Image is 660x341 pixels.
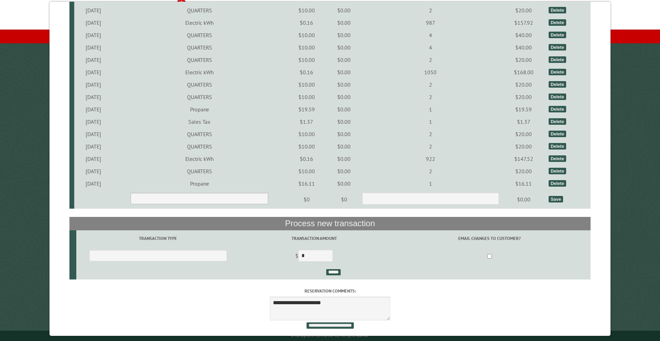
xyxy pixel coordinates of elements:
td: $168.00 [500,66,548,78]
td: $20.00 [500,4,548,16]
td: [DATE] [74,4,113,16]
td: QUARTERS [113,165,286,177]
td: 987 [361,16,500,29]
td: Propane [113,177,286,190]
td: QUARTERS [113,91,286,103]
td: $0.00 [327,78,361,91]
td: $20.00 [500,78,548,91]
td: [DATE] [74,153,113,165]
td: $1.37 [286,115,327,128]
td: [DATE] [74,177,113,190]
div: Delete [549,168,566,174]
td: 2 [361,54,500,66]
td: $10.00 [286,128,327,140]
small: © Campground Commander LLC. All rights reserved. [291,333,369,338]
td: $20.00 [500,165,548,177]
td: QUARTERS [113,78,286,91]
td: $0.16 [286,153,327,165]
td: QUARTERS [113,128,286,140]
td: $0.00 [327,140,361,153]
div: Delete [549,131,566,137]
td: Sales Tax [113,115,286,128]
td: QUARTERS [113,29,286,41]
div: Delete [549,155,566,162]
td: $10.00 [286,4,327,16]
div: Delete [549,32,566,38]
td: 922 [361,153,500,165]
td: $0.00 [327,16,361,29]
td: $20.00 [500,54,548,66]
td: Electric kWh [113,66,286,78]
td: 1050 [361,66,500,78]
td: Electric kWh [113,16,286,29]
label: Reservation comments: [69,288,591,294]
td: $20.00 [500,91,548,103]
td: [DATE] [74,16,113,29]
td: [DATE] [74,115,113,128]
td: [DATE] [74,41,113,54]
div: Delete [549,118,566,125]
td: [DATE] [74,91,113,103]
div: Delete [549,106,566,112]
td: $0.00 [327,153,361,165]
td: 4 [361,29,500,41]
th: Process new transaction [69,217,591,230]
div: Delete [549,69,566,75]
td: 1 [361,103,500,115]
div: Delete [549,7,566,13]
td: $10.00 [286,41,327,54]
td: $1.37 [500,115,548,128]
td: 2 [361,78,500,91]
td: $16.11 [500,177,548,190]
td: 1 [361,177,500,190]
td: [DATE] [74,29,113,41]
div: Delete [549,56,566,63]
td: $0.00 [327,66,361,78]
td: $0.00 [327,41,361,54]
td: [DATE] [74,54,113,66]
td: $0.00 [327,29,361,41]
td: 2 [361,128,500,140]
td: $0.00 [327,165,361,177]
td: 1 [361,115,500,128]
td: QUARTERS [113,4,286,16]
td: $16.11 [286,177,327,190]
td: $10.00 [286,91,327,103]
td: $0.16 [286,16,327,29]
td: $10.00 [286,140,327,153]
td: [DATE] [74,165,113,177]
td: Propane [113,103,286,115]
td: $0.00 [327,177,361,190]
td: [DATE] [74,78,113,91]
td: [DATE] [74,128,113,140]
td: $19.59 [286,103,327,115]
td: $10.00 [286,165,327,177]
td: $0 [327,190,361,209]
td: $10.00 [286,29,327,41]
label: Transaction Type [77,235,239,242]
td: $157.92 [500,16,548,29]
td: [DATE] [74,103,113,115]
td: QUARTERS [113,41,286,54]
div: Delete [549,143,566,150]
td: [DATE] [74,66,113,78]
td: QUARTERS [113,140,286,153]
td: $10.00 [286,78,327,91]
td: 2 [361,91,500,103]
td: 2 [361,4,500,16]
td: $0.00 [327,115,361,128]
div: Delete [549,93,566,100]
div: Save [549,196,563,202]
div: Delete [549,81,566,88]
td: $147.52 [500,153,548,165]
td: $40.00 [500,29,548,41]
td: $0.16 [286,66,327,78]
label: Email changes to customer? [389,235,590,242]
div: Delete [549,44,566,51]
td: 2 [361,140,500,153]
label: Transaction Amount [241,235,387,242]
td: 2 [361,165,500,177]
td: $0 [286,190,327,209]
td: $20.00 [500,140,548,153]
td: $0.00 [327,128,361,140]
